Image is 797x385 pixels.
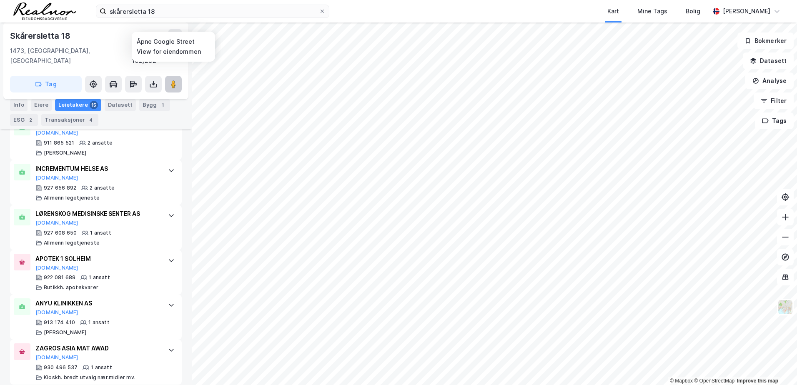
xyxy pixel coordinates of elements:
div: [PERSON_NAME] [44,329,87,336]
div: Butikkh. apotekvarer [44,284,98,291]
a: OpenStreetMap [694,378,734,384]
button: Tag [10,76,82,92]
button: Bokmerker [737,32,794,49]
div: Bygg [139,99,170,111]
button: [DOMAIN_NAME] [35,354,78,361]
div: 927 656 892 [44,185,76,191]
button: [DOMAIN_NAME] [35,265,78,271]
div: 1 ansatt [90,230,111,236]
div: 911 865 521 [44,140,74,146]
div: 1473, [GEOGRAPHIC_DATA], [GEOGRAPHIC_DATA] [10,46,132,66]
div: Mine Tags [637,6,667,16]
div: 2 ansatte [88,140,113,146]
a: Improve this map [737,378,778,384]
img: realnor-logo.934646d98de889bb5806.png [13,2,76,20]
div: 2 [26,116,35,124]
div: ANYU KLINIKKEN AS [35,298,160,308]
button: Filter [754,92,794,109]
div: 927 608 650 [44,230,77,236]
div: ESG [10,114,38,126]
div: 1 ansatt [91,364,112,371]
img: Z [777,299,793,315]
div: Datasett [105,99,136,111]
a: Mapbox [670,378,693,384]
button: [DOMAIN_NAME] [35,130,78,136]
div: Allmenn legetjeneste [44,195,100,201]
div: Skårersletta 18 [10,29,72,42]
div: 4 [87,116,95,124]
div: Bolig [686,6,700,16]
div: Kart [607,6,619,16]
div: 15 [90,101,98,109]
div: LØRENSKOG MEDISINSKE SENTER AS [35,209,160,219]
iframe: Chat Widget [755,345,797,385]
button: [DOMAIN_NAME] [35,220,78,226]
button: Tags [755,112,794,129]
div: INCREMENTUM HELSE AS [35,164,160,174]
button: [DOMAIN_NAME] [35,175,78,181]
div: Info [10,99,28,111]
div: [PERSON_NAME] [723,6,770,16]
div: Kontrollprogram for chat [755,345,797,385]
input: Søk på adresse, matrikkel, gårdeiere, leietakere eller personer [106,5,319,17]
div: Lørenskog, 102/292 [132,46,182,66]
button: Datasett [743,52,794,69]
div: Transaksjoner [41,114,98,126]
div: 1 [158,101,167,109]
div: [PERSON_NAME] [44,150,87,156]
div: 930 496 537 [44,364,78,371]
div: ZAGROS ASIA MAT AWAD [35,343,160,353]
div: Allmenn legetjeneste [44,240,100,246]
div: 913 174 410 [44,319,75,326]
div: 2 ansatte [90,185,115,191]
div: Leietakere [55,99,101,111]
div: Kioskh. bredt utvalg nær.midler mv. [44,374,135,381]
div: 922 081 689 [44,274,75,281]
div: 1 ansatt [89,274,110,281]
div: 1 ansatt [88,319,110,326]
button: [DOMAIN_NAME] [35,309,78,316]
button: Analyse [745,72,794,89]
div: Eiere [31,99,52,111]
div: APOTEK 1 SOLHEIM [35,254,160,264]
